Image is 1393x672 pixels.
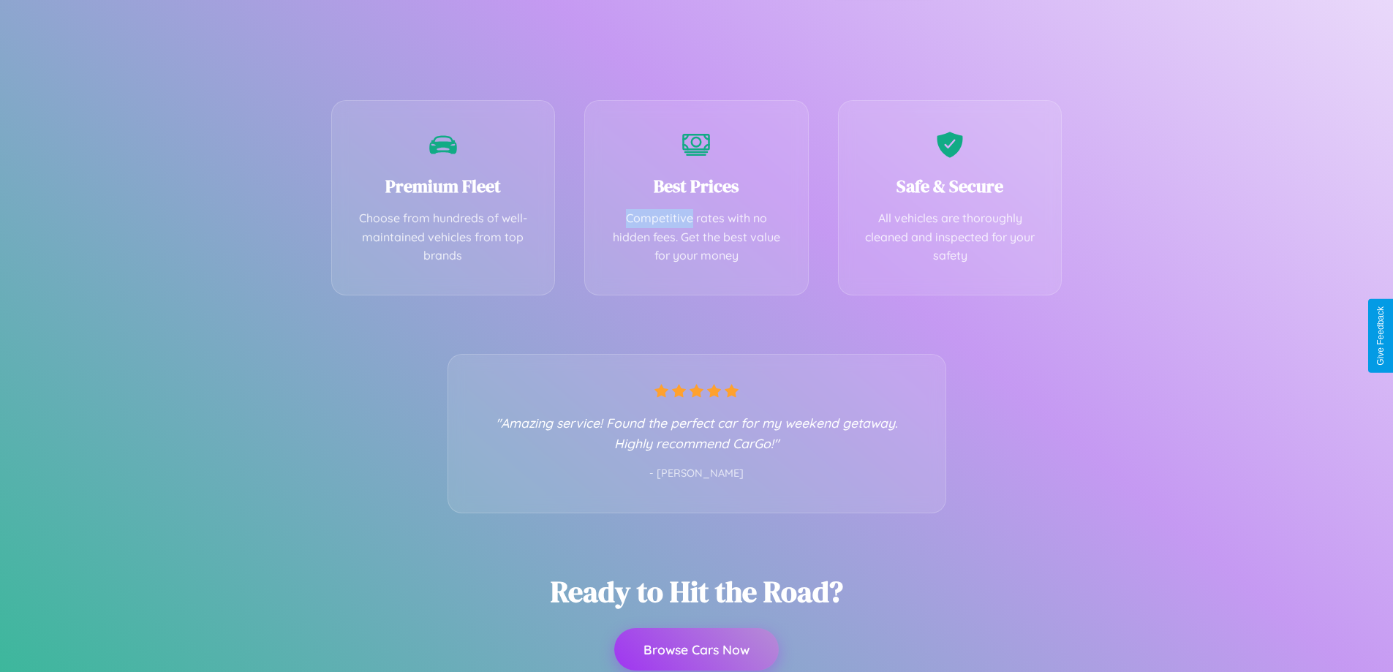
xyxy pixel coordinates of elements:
p: All vehicles are thoroughly cleaned and inspected for your safety [861,209,1040,265]
h2: Ready to Hit the Road? [551,572,843,611]
button: Browse Cars Now [614,628,779,671]
p: "Amazing service! Found the perfect car for my weekend getaway. Highly recommend CarGo!" [477,412,916,453]
p: - [PERSON_NAME] [477,464,916,483]
p: Choose from hundreds of well-maintained vehicles from top brands [354,209,533,265]
h3: Safe & Secure [861,174,1040,198]
p: Competitive rates with no hidden fees. Get the best value for your money [607,209,786,265]
div: Give Feedback [1375,306,1386,366]
h3: Premium Fleet [354,174,533,198]
h3: Best Prices [607,174,786,198]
